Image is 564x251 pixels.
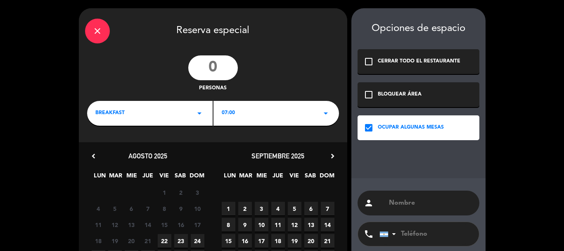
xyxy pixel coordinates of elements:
span: 5 [108,202,122,215]
span: MAR [109,171,123,184]
span: VIE [157,171,171,184]
span: 15 [158,218,171,232]
span: MAR [239,171,253,184]
i: close [92,26,102,36]
span: 3 [255,202,268,215]
span: 7 [141,202,155,215]
i: phone [364,229,374,239]
span: 24 [191,234,204,248]
span: 15 [222,234,235,248]
span: LUN [93,171,107,184]
span: 2 [174,186,188,199]
div: Opciones de espacio [358,23,479,35]
span: 18 [271,234,285,248]
span: 21 [141,234,155,248]
span: 17 [255,234,268,248]
span: personas [199,84,227,93]
span: 10 [255,218,268,232]
i: check_box_outline_blank [364,90,374,100]
span: 1 [222,202,235,215]
span: BREAKFAST [95,109,125,117]
span: DOM [190,171,203,184]
span: MIE [125,171,139,184]
span: 8 [158,202,171,215]
span: 3 [191,186,204,199]
span: 6 [304,202,318,215]
i: chevron_right [328,152,337,160]
span: agosto 2025 [128,152,167,160]
span: 9 [238,218,252,232]
span: 16 [174,218,188,232]
span: 22 [158,234,171,248]
span: 8 [222,218,235,232]
span: 16 [238,234,252,248]
i: person [364,198,374,208]
span: 2 [238,202,252,215]
span: DOM [320,171,333,184]
span: 12 [108,218,122,232]
span: 20 [304,234,318,248]
input: 0 [188,55,238,80]
span: 10 [191,202,204,215]
span: 1 [158,186,171,199]
span: 5 [288,202,301,215]
span: 13 [304,218,318,232]
div: CERRAR TODO EL RESTAURANTE [378,57,460,66]
span: 19 [108,234,122,248]
i: arrow_drop_down [194,108,204,118]
span: 23 [174,234,188,248]
i: check_box [364,123,374,133]
span: VIE [287,171,301,184]
span: 14 [321,218,334,232]
span: 9 [174,202,188,215]
span: 14 [141,218,155,232]
span: JUE [271,171,285,184]
span: 21 [321,234,334,248]
span: LUN [223,171,237,184]
span: MIE [255,171,269,184]
span: 20 [125,234,138,248]
span: 18 [92,234,105,248]
span: SAB [173,171,187,184]
span: JUE [141,171,155,184]
span: 19 [288,234,301,248]
i: check_box_outline_blank [364,57,374,67]
span: 13 [125,218,138,232]
input: Nombre [388,197,473,209]
span: 11 [271,218,285,232]
span: 17 [191,218,204,232]
span: 6 [125,202,138,215]
input: Teléfono [379,222,470,246]
div: Argentina: +54 [380,222,399,246]
div: OCUPAR ALGUNAS MESAS [378,124,444,132]
span: 12 [288,218,301,232]
i: arrow_drop_down [321,108,331,118]
span: septiembre 2025 [251,152,304,160]
span: 4 [271,202,285,215]
span: SAB [303,171,317,184]
span: 07:00 [222,109,235,117]
span: 11 [92,218,105,232]
div: Reserva especial [79,8,347,51]
span: 4 [92,202,105,215]
i: chevron_left [89,152,98,160]
span: 7 [321,202,334,215]
div: BLOQUEAR ÁREA [378,91,422,99]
